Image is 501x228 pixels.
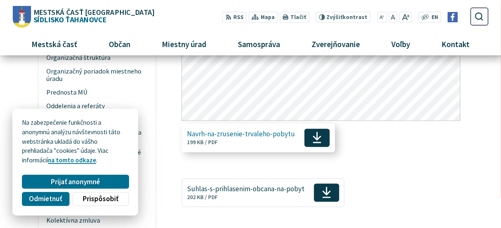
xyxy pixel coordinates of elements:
[388,12,398,23] button: Nastaviť pôvodnú veľkosť písma
[429,13,440,22] a: EN
[33,8,154,16] span: Mestská časť [GEOGRAPHIC_DATA]
[46,51,148,65] span: Organizačná štruktúra
[22,118,129,165] p: Na zabezpečenie funkčnosti a anonymnú analýzu návštevnosti táto webstránka ukladá do vášho prehli...
[22,192,69,206] button: Odmietnuť
[187,130,295,138] span: Navrh-na-zrusenie-trvaleho-pobytu
[182,178,345,207] a: Suhlas-s-prihlasenim-obcana-na-pobyt202 KB / PDF
[235,33,283,55] span: Samospráva
[46,85,148,99] span: Prednosta MÚ
[83,195,118,203] span: Prispôsobiť
[225,33,293,55] a: Samospráva
[448,12,458,22] img: Prejsť na Facebook stránku
[42,65,153,86] a: Organizačný poriadok miestneho úradu
[377,12,387,23] button: Zmenšiť veľkosť písma
[12,6,31,27] img: Prejsť na domovskú stránku
[222,12,247,23] a: RSS
[248,12,278,23] a: Mapa
[12,6,154,27] a: Logo Sídlisko Ťahanovce, prejsť na domovskú stránku.
[182,123,335,152] a: Navrh-na-zrusenie-trvaleho-pobytu199 KB / PDF
[28,33,80,55] span: Mestská časť
[429,33,482,55] a: Kontakt
[399,12,412,23] button: Zväčšiť veľkosť písma
[46,214,148,228] span: Kolektívna zmluva
[279,12,309,23] button: Tlačiť
[31,8,154,23] span: Sídlisko Ťahanovce
[388,33,413,55] span: Voľby
[299,33,373,55] a: Zverejňovanie
[187,139,218,146] span: 199 KB / PDF
[22,175,129,189] button: Prijať anonymné
[42,85,153,99] a: Prednosta MÚ
[96,33,143,55] a: Občan
[327,14,368,21] span: kontrast
[438,33,472,55] span: Kontakt
[29,195,62,203] span: Odmietnuť
[327,14,343,21] span: Zvýšiť
[42,214,153,228] a: Kolektívna zmluva
[42,51,153,65] a: Organizačná štruktúra
[261,13,275,22] span: Mapa
[46,99,148,113] span: Oddelenia a referáty
[233,13,244,22] span: RSS
[42,99,153,113] a: Oddelenia a referáty
[187,194,218,201] span: 202 KB / PDF
[379,33,423,55] a: Voľby
[158,33,209,55] span: Miestny úrad
[51,178,100,186] span: Prijať anonymné
[431,13,438,22] span: EN
[149,33,219,55] a: Miestny úrad
[308,33,363,55] span: Zverejňovanie
[46,65,148,86] span: Organizačný poriadok miestneho úradu
[105,33,133,55] span: Občan
[48,156,96,164] a: na tomto odkaze
[290,14,306,21] span: Tlačiť
[19,33,90,55] a: Mestská časť
[316,12,371,23] button: Zvýšiťkontrast
[187,185,304,193] span: Suhlas-s-prihlasenim-obcana-na-pobyt
[72,192,129,206] button: Prispôsobiť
